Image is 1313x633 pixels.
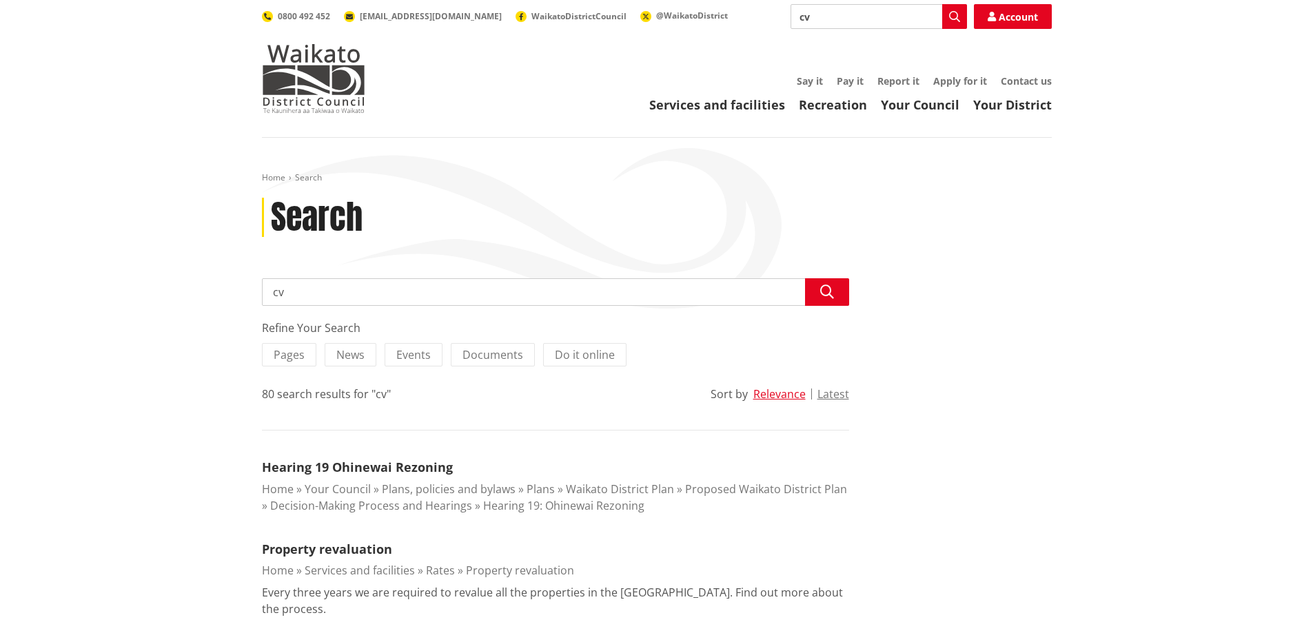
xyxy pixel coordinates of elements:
a: Your Council [305,481,371,497]
a: Home [262,172,285,183]
span: 0800 492 452 [278,10,330,22]
span: Pages [274,347,305,362]
a: Services and facilities [305,563,415,578]
a: Report it [877,74,919,87]
img: Waikato District Council - Te Kaunihera aa Takiwaa o Waikato [262,44,365,113]
a: Recreation [799,96,867,113]
a: Home [262,481,294,497]
a: 0800 492 452 [262,10,330,22]
a: Home [262,563,294,578]
a: Proposed Waikato District Plan [685,481,847,497]
a: Hearing 19: Ohinewai Rezoning [483,498,644,513]
a: Services and facilities [649,96,785,113]
div: Refine Your Search [262,320,849,336]
span: Events [396,347,431,362]
a: Decision-Making Process and Hearings [270,498,472,513]
span: News [336,347,365,362]
a: Property revaluation [466,563,574,578]
a: @WaikatoDistrict [640,10,728,21]
span: [EMAIL_ADDRESS][DOMAIN_NAME] [360,10,502,22]
a: Plans, policies and bylaws [382,481,516,497]
input: Search input [262,278,849,306]
a: Property revaluation [262,541,392,557]
nav: breadcrumb [262,172,1052,184]
a: Waikato District Plan [566,481,674,497]
div: Sort by [711,386,748,402]
a: Plans [527,481,555,497]
span: Documents [462,347,523,362]
a: Rates [426,563,455,578]
div: 80 search results for "cv" [262,386,391,402]
input: Search input [791,4,967,29]
a: [EMAIL_ADDRESS][DOMAIN_NAME] [344,10,502,22]
span: Search [295,172,322,183]
a: Your District [973,96,1052,113]
a: Say it [797,74,823,87]
button: Latest [817,388,849,400]
p: Every three years we are required to revalue all the properties in the [GEOGRAPHIC_DATA]. Find ou... [262,584,849,617]
a: Contact us [1001,74,1052,87]
a: Pay it [837,74,864,87]
a: WaikatoDistrictCouncil [516,10,627,22]
button: Relevance [753,388,806,400]
a: Account [974,4,1052,29]
a: Hearing 19 Ohinewai Rezoning [262,459,453,475]
a: Your Council [881,96,959,113]
span: WaikatoDistrictCouncil [531,10,627,22]
a: Apply for it [933,74,987,87]
span: Do it online [555,347,615,362]
h1: Search [271,198,363,238]
span: @WaikatoDistrict [656,10,728,21]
